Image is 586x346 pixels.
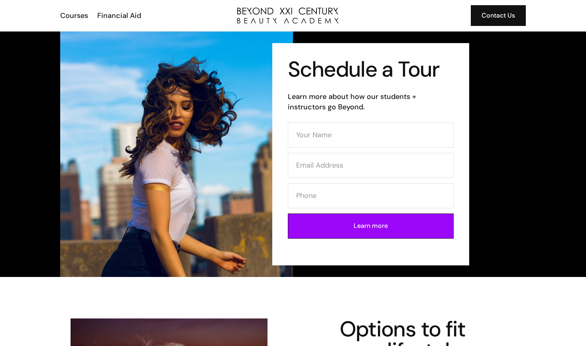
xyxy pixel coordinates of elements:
h6: Learn more about how our students + instructors go Beyond. [288,91,454,112]
div: Courses [60,10,88,21]
div: Financial Aid [97,10,141,21]
input: Phone [288,183,454,208]
input: Email Address [288,153,454,178]
input: Your Name [288,123,454,148]
a: Financial Aid [92,10,145,21]
input: Learn more [288,214,454,239]
a: home [237,8,338,24]
h1: Schedule a Tour [288,59,454,80]
div: Contact Us [482,10,515,21]
img: beauty school student [60,32,293,277]
a: Contact Us [471,5,526,26]
a: Courses [55,10,92,21]
form: Contact Form [288,123,454,244]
